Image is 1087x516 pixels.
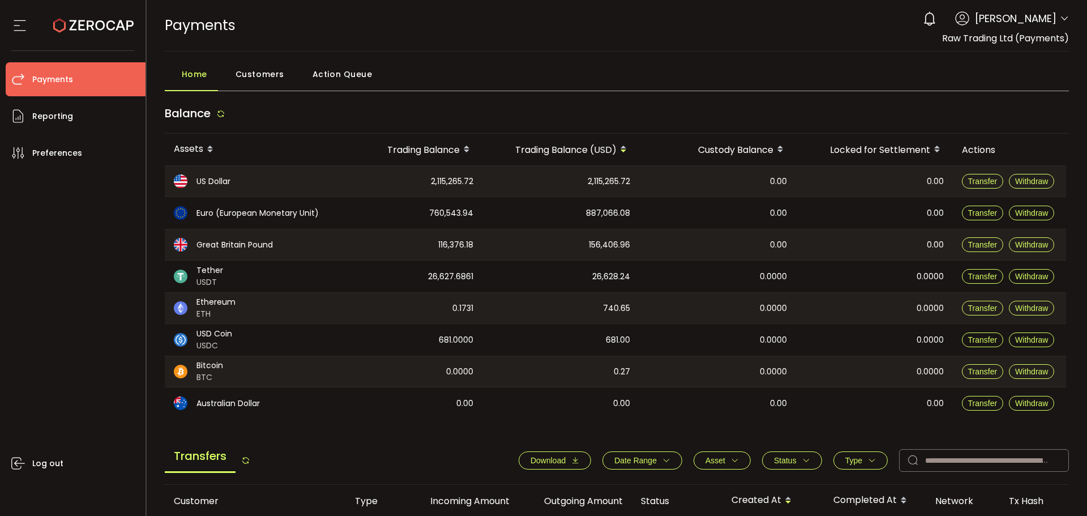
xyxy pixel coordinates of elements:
[1015,304,1048,313] span: Withdraw
[962,332,1004,347] button: Transfer
[1009,174,1054,189] button: Withdraw
[722,491,824,510] div: Created At
[174,333,187,347] img: usdc_portfolio.svg
[968,177,998,186] span: Transfer
[613,397,630,410] span: 0.00
[196,265,223,276] span: Tether
[968,240,998,249] span: Transfer
[313,63,373,86] span: Action Queue
[519,451,591,470] button: Download
[196,308,236,320] span: ETH
[32,108,73,125] span: Reporting
[174,174,187,188] img: usd_portfolio.svg
[196,340,232,352] span: USDC
[165,441,236,473] span: Transfers
[1009,206,1054,220] button: Withdraw
[165,140,340,159] div: Assets
[589,238,630,251] span: 156,406.96
[586,207,630,220] span: 887,066.08
[603,302,630,315] span: 740.65
[588,175,630,188] span: 2,115,265.72
[196,296,236,308] span: Ethereum
[519,494,632,508] div: Outgoing Amount
[32,71,73,88] span: Payments
[1015,208,1048,218] span: Withdraw
[917,334,944,347] span: 0.0000
[165,105,211,121] span: Balance
[602,451,682,470] button: Date Range
[1015,335,1048,344] span: Withdraw
[196,328,232,340] span: USD Coin
[953,143,1066,156] div: Actions
[962,364,1004,379] button: Transfer
[1015,240,1048,249] span: Withdraw
[968,272,998,281] span: Transfer
[606,334,630,347] span: 681.00
[774,456,797,465] span: Status
[770,207,787,220] span: 0.00
[196,207,319,219] span: Euro (European Monetary Unit)
[452,302,473,315] span: 0.1731
[456,397,473,410] span: 0.00
[530,456,566,465] span: Download
[927,207,944,220] span: 0.00
[174,396,187,410] img: aud_portfolio.svg
[968,335,998,344] span: Transfer
[165,15,236,35] span: Payments
[917,302,944,315] span: 0.0000
[770,238,787,251] span: 0.00
[482,140,639,159] div: Trading Balance (USD)
[833,451,888,470] button: Type
[632,494,722,508] div: Status
[705,456,725,465] span: Asset
[196,276,223,288] span: USDT
[1009,269,1054,284] button: Withdraw
[926,494,1000,508] div: Network
[614,456,657,465] span: Date Range
[824,491,926,510] div: Completed At
[639,140,796,159] div: Custody Balance
[962,301,1004,315] button: Transfer
[1030,462,1087,516] iframe: Chat Widget
[1009,364,1054,379] button: Withdraw
[927,175,944,188] span: 0.00
[405,494,519,508] div: Incoming Amount
[845,456,862,465] span: Type
[1009,396,1054,411] button: Withdraw
[196,176,230,187] span: US Dollar
[1015,272,1048,281] span: Withdraw
[196,372,223,383] span: BTC
[968,208,998,218] span: Transfer
[174,301,187,315] img: eth_portfolio.svg
[165,494,346,508] div: Customer
[917,365,944,378] span: 0.0000
[760,365,787,378] span: 0.0000
[446,365,473,378] span: 0.0000
[962,174,1004,189] button: Transfer
[32,145,82,161] span: Preferences
[975,11,1056,26] span: [PERSON_NAME]
[174,238,187,251] img: gbp_portfolio.svg
[927,238,944,251] span: 0.00
[917,270,944,283] span: 0.0000
[1015,399,1048,408] span: Withdraw
[182,63,207,86] span: Home
[760,270,787,283] span: 0.0000
[962,396,1004,411] button: Transfer
[796,140,953,159] div: Locked for Settlement
[438,238,473,251] span: 116,376.18
[968,304,998,313] span: Transfer
[340,140,482,159] div: Trading Balance
[968,399,998,408] span: Transfer
[770,175,787,188] span: 0.00
[429,207,473,220] span: 760,543.94
[236,63,284,86] span: Customers
[174,270,187,283] img: usdt_portfolio.svg
[346,494,405,508] div: Type
[174,365,187,378] img: btc_portfolio.svg
[1015,367,1048,376] span: Withdraw
[196,360,223,372] span: Bitcoin
[760,302,787,315] span: 0.0000
[32,455,63,472] span: Log out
